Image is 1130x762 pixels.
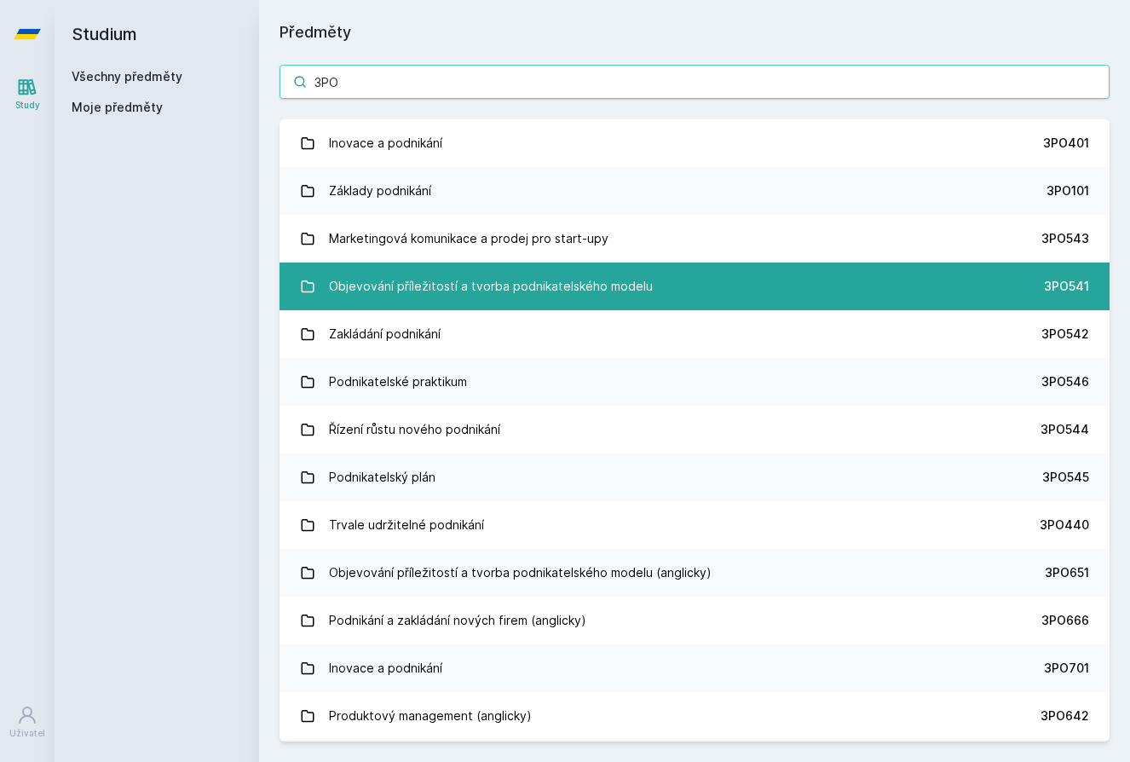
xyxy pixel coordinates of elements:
[280,549,1110,597] a: Objevování příležitostí a tvorba podnikatelského modelu (anglicky) 3PO651
[329,126,442,160] div: Inovace a podnikání
[329,556,712,590] div: Objevování příležitostí a tvorba podnikatelského modelu (anglicky)
[280,310,1110,358] a: Zakládání podnikání 3PO542
[329,174,431,208] div: Základy podnikání
[280,692,1110,740] a: Produktový management (anglicky) 3PO642
[280,597,1110,644] a: Podnikání a zakládání nových firem (anglicky) 3PO666
[1040,517,1089,534] div: 3PO440
[1041,326,1089,343] div: 3PO542
[280,358,1110,406] a: Podnikatelské praktikum 3PO546
[3,696,51,748] a: Uživatel
[280,215,1110,263] a: Marketingová komunikace a prodej pro start-upy 3PO543
[329,699,532,733] div: Produktový management (anglicky)
[72,99,163,116] span: Moje předměty
[1041,421,1089,438] div: 3PO544
[329,651,442,685] div: Inovace a podnikání
[280,501,1110,549] a: Trvale udržitelné podnikání 3PO440
[1046,182,1089,199] div: 3PO101
[1045,564,1089,581] div: 3PO651
[329,603,586,638] div: Podnikání a zakládání nových firem (anglicky)
[280,263,1110,310] a: Objevování příležitostí a tvorba podnikatelského modelu 3PO541
[329,317,441,351] div: Zakládání podnikání
[72,69,182,84] a: Všechny předměty
[329,269,653,303] div: Objevování příležitostí a tvorba podnikatelského modelu
[280,406,1110,453] a: Řízení růstu nového podnikání 3PO544
[3,68,51,120] a: Study
[1041,612,1089,629] div: 3PO666
[15,99,40,112] div: Study
[329,413,500,447] div: Řízení růstu nového podnikání
[329,222,608,256] div: Marketingová komunikace a prodej pro start-upy
[1044,278,1089,295] div: 3PO541
[280,644,1110,692] a: Inovace a podnikání 3PO701
[280,119,1110,167] a: Inovace a podnikání 3PO401
[280,167,1110,215] a: Základy podnikání 3PO101
[280,453,1110,501] a: Podnikatelský plán 3PO545
[1041,707,1089,724] div: 3PO642
[1043,135,1089,152] div: 3PO401
[1041,373,1089,390] div: 3PO546
[329,460,435,494] div: Podnikatelský plán
[9,727,45,740] div: Uživatel
[280,65,1110,99] input: Název nebo ident předmětu…
[280,20,1110,44] h1: Předměty
[329,508,484,542] div: Trvale udržitelné podnikání
[329,365,467,399] div: Podnikatelské praktikum
[1041,230,1089,247] div: 3PO543
[1042,469,1089,486] div: 3PO545
[1044,660,1089,677] div: 3PO701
